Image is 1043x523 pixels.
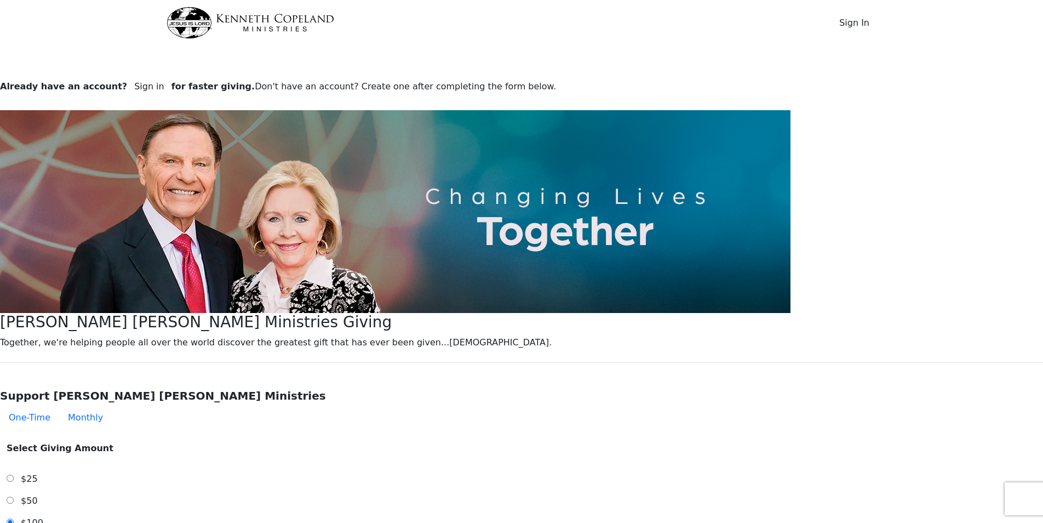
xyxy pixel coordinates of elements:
button: Monthly [59,407,112,429]
span: $25 [21,474,38,484]
button: Sign in [127,76,171,97]
span: $50 [21,496,38,506]
img: kcm-header-logo.svg [167,7,334,38]
button: Sign In [832,13,876,33]
strong: Select Giving Amount [7,443,113,453]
